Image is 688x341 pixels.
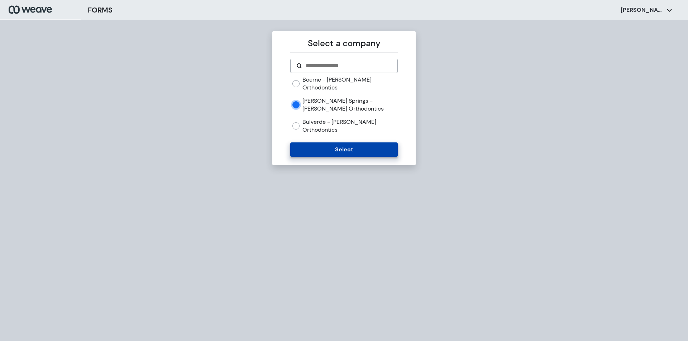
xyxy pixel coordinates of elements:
[290,37,397,50] p: Select a company
[302,76,397,91] label: Boerne - [PERSON_NAME] Orthodontics
[305,62,391,70] input: Search
[302,97,397,112] label: [PERSON_NAME] Springs - [PERSON_NAME] Orthodontics
[621,6,664,14] p: [PERSON_NAME]
[290,142,397,157] button: Select
[302,118,397,133] label: Bulverde - [PERSON_NAME] Orthodontics
[88,5,113,15] h3: FORMS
